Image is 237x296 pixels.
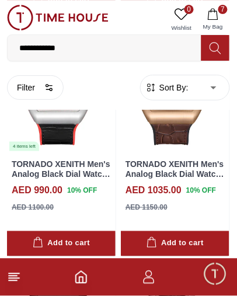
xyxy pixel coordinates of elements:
[203,262,228,287] div: Chat Widget
[33,237,90,250] div: Add to cart
[186,185,216,196] span: 10 % OFF
[147,237,204,250] div: Add to cart
[12,159,110,189] a: TORNADO XENITH Men's Analog Black Dial Watch - T25301-SLBBR
[167,23,196,32] span: Wishlist
[7,5,109,30] img: ...
[126,202,168,213] div: AED 1150.00
[184,5,194,14] span: 0
[67,185,97,196] span: 10 % OFF
[12,202,54,213] div: AED 1100.00
[196,5,230,34] button: 7My Bag
[198,22,228,31] span: My Bag
[126,183,182,197] h4: AED 1035.00
[9,142,39,151] div: 4 items left
[157,82,189,93] span: Sort By:
[7,75,64,100] button: Filter
[74,270,88,284] a: Home
[218,5,228,14] span: 7
[121,231,229,256] button: Add to cart
[7,231,116,256] button: Add to cart
[12,183,62,197] h4: AED 990.00
[167,5,196,34] a: 0Wishlist
[126,159,224,189] a: TORNADO XENITH Men's Analog Black Dial Watch - T25301-RLDB
[145,82,189,93] button: Sort By:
